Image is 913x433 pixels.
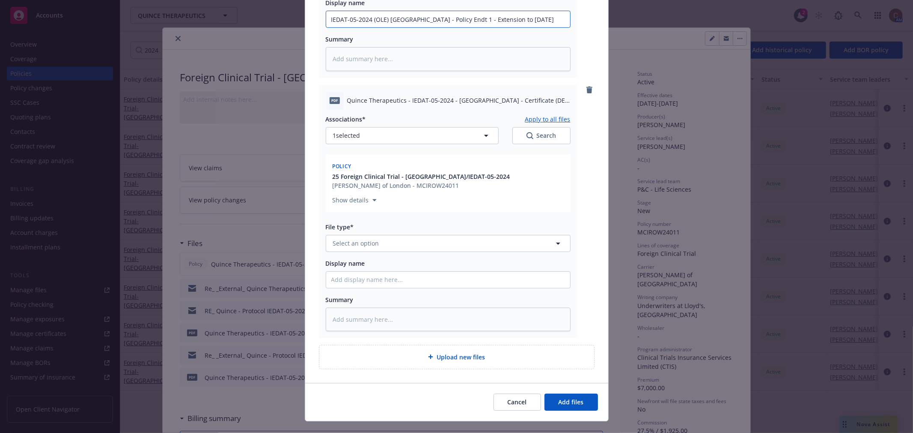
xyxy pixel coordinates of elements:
button: Add files [544,394,598,411]
span: Display name [326,259,365,267]
input: Add display name here... [326,272,570,288]
span: Add files [559,398,584,406]
span: Cancel [508,398,527,406]
div: Upload new files [319,345,595,369]
span: Upload new files [437,353,485,362]
span: Summary [326,296,354,304]
button: Cancel [494,394,541,411]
